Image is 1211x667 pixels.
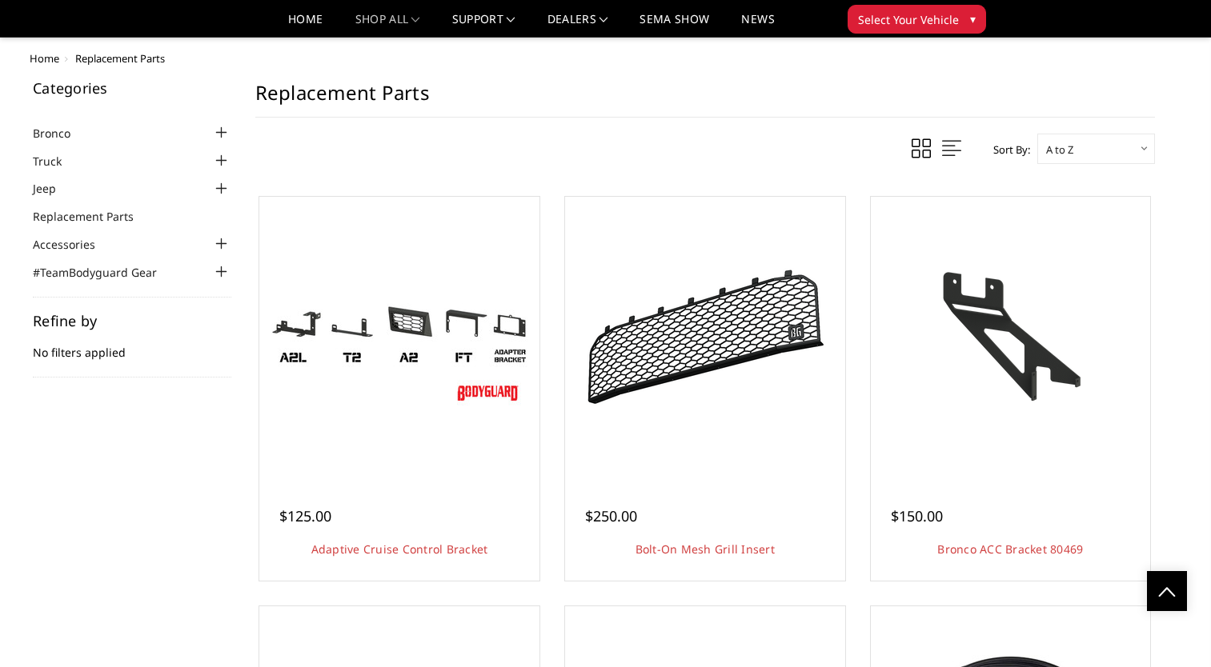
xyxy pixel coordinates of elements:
a: Adaptive Cruise Control Bracket [263,201,535,473]
iframe: Chat Widget [1131,590,1211,667]
h1: Replacement Parts [255,81,1155,118]
a: Bolt-On Mesh Grill Insert [636,541,775,557]
a: Jeep [33,180,76,197]
a: shop all [355,14,420,37]
span: Replacement Parts [75,51,165,66]
button: Select Your Vehicle [848,5,986,34]
span: Select Your Vehicle [858,11,959,28]
a: Bronco [33,125,90,142]
span: $125.00 [279,506,331,525]
span: $150.00 [891,506,943,525]
img: Bolt-On Mesh Grill Insert [577,263,833,410]
a: #TeamBodyguard Gear [33,264,177,281]
a: Bolt-On Mesh Grill Insert [569,201,841,473]
a: Home [30,51,59,66]
div: No filters applied [33,314,231,377]
span: ▾ [970,10,976,27]
a: Home [288,14,323,37]
a: Dealers [547,14,608,37]
a: Bronco ACC Bracket 80469 [875,201,1147,473]
a: Click to Top [1147,571,1187,611]
span: $250.00 [585,506,637,525]
a: SEMA Show [640,14,709,37]
h5: Refine by [33,314,231,328]
a: Support [452,14,515,37]
a: News [741,14,774,37]
a: Adaptive Cruise Control Bracket [311,541,488,557]
a: Replacement Parts [33,208,154,225]
a: Truck [33,153,82,170]
h5: Categories [33,81,231,95]
img: Bronco ACC Bracket 80469 [882,265,1138,409]
label: Sort By: [984,138,1030,162]
a: Accessories [33,236,115,253]
a: Bronco ACC Bracket 80469 [937,541,1083,557]
img: Adaptive Cruise Control Bracket [271,265,527,409]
